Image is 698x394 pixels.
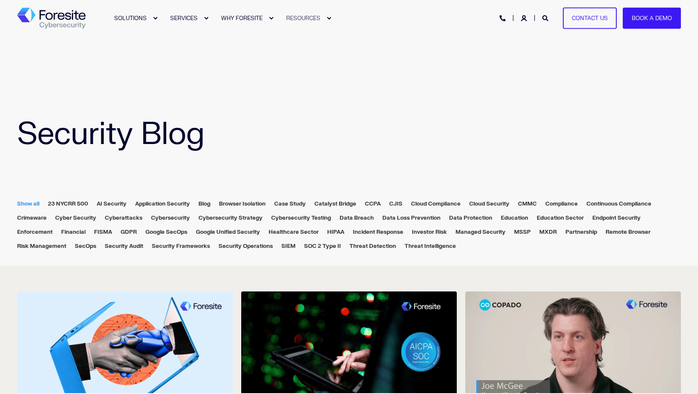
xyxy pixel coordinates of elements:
a: Financial [61,229,86,235]
a: Book a Demo [623,7,681,29]
a: SecOps [75,243,96,250]
a: Data Breach [340,215,374,221]
a: Application Security [135,200,190,207]
a: CCPA [365,200,381,207]
a: Browser Isolation [219,200,266,207]
a: Back to Home [17,8,86,29]
a: Login [521,14,529,21]
a: Threat Intelligence [405,243,456,250]
a: MSSP [514,229,531,235]
span: Security Blog [17,115,204,154]
a: Security Audit [105,243,143,250]
a: Cyberattacks [105,215,142,221]
img: Foresite logo, a hexagon shape of blues with a directional arrow to the right hand side, and the ... [17,8,86,29]
a: Healthcare Sector [269,229,319,235]
a: SIEM [281,243,296,250]
a: Security Frameworks [152,243,210,250]
a: Investor Risk [412,229,447,235]
div: Expand RESOURCES [326,16,331,21]
a: Blog [198,200,210,207]
a: Google SecOps [145,229,187,235]
span: RESOURCES [286,15,320,21]
a: FISMA [94,229,112,235]
a: Open Search [542,14,550,21]
a: Cybersecurity Strategy [198,215,263,221]
a: Endpoint Security [592,215,641,221]
span: WHY FORESITE [221,15,263,21]
a: Enforcement [17,229,53,235]
a: Cybersecurity [151,215,190,221]
a: Crimeware [17,215,47,221]
a: Cloud Compliance [411,200,461,207]
a: Cyber Security [55,215,96,221]
a: Data Protection [449,215,492,221]
a: Risk Management [17,243,66,250]
a: AI Security [97,200,127,207]
a: Threat Detection [349,243,396,250]
a: Security Operations [219,243,273,250]
a: Show all [17,200,39,207]
a: Data Loss Prevention [382,215,441,221]
a: Education Sector [537,215,584,221]
a: GDPR [121,229,137,235]
a: Google Unified Security [196,229,260,235]
a: HIPAA [327,229,344,235]
div: Expand SOLUTIONS [153,16,158,21]
a: MXDR [539,229,557,235]
a: CJIS [389,200,402,207]
div: Expand SERVICES [204,16,209,21]
a: SOC 2 Type II [304,243,341,250]
a: Partnership [565,229,597,235]
a: Compliance [545,200,578,207]
a: Education [501,215,528,221]
a: Incident Response [353,229,403,235]
a: Continuous Compliance [586,200,651,207]
a: 23 NYCRR 500 [48,200,88,207]
div: Expand WHY FORESITE [269,16,274,21]
a: Cybersecurity Testing [271,215,331,221]
a: Catalyst Bridge [314,200,356,207]
a: Contact Us [563,7,617,29]
a: Cloud Security [469,200,509,207]
a: CMMC [518,200,537,207]
a: Managed Security [455,229,506,235]
span: SOLUTIONS [114,15,147,21]
a: Case Study [274,200,306,207]
a: Remote Browser [606,229,651,235]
